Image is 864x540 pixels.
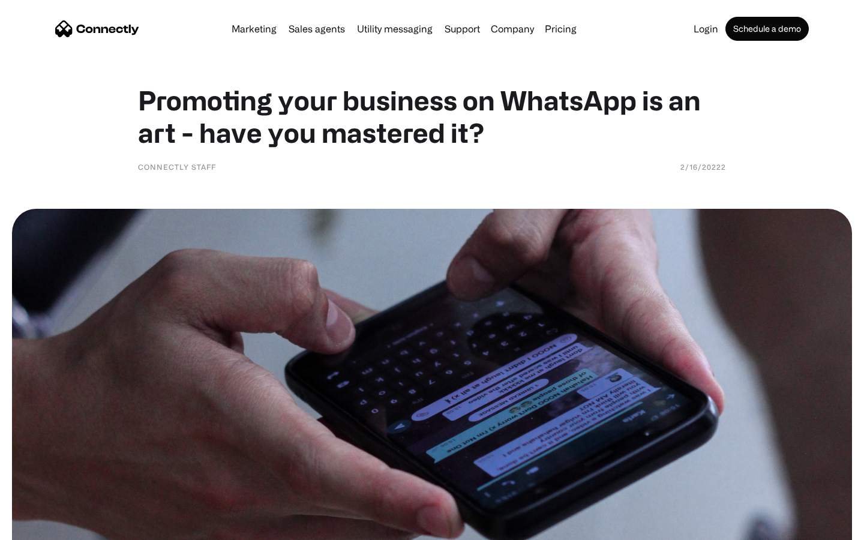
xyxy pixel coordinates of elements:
a: Sales agents [284,24,350,34]
h1: Promoting your business on WhatsApp is an art - have you mastered it? [138,84,726,149]
div: 2/16/20222 [680,161,726,173]
ul: Language list [24,519,72,536]
a: Marketing [227,24,281,34]
a: Pricing [540,24,581,34]
a: Utility messaging [352,24,437,34]
a: Schedule a demo [725,17,809,41]
div: Connectly Staff [138,161,216,173]
a: Login [689,24,723,34]
div: Company [491,20,534,37]
a: Support [440,24,485,34]
aside: Language selected: English [12,519,72,536]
